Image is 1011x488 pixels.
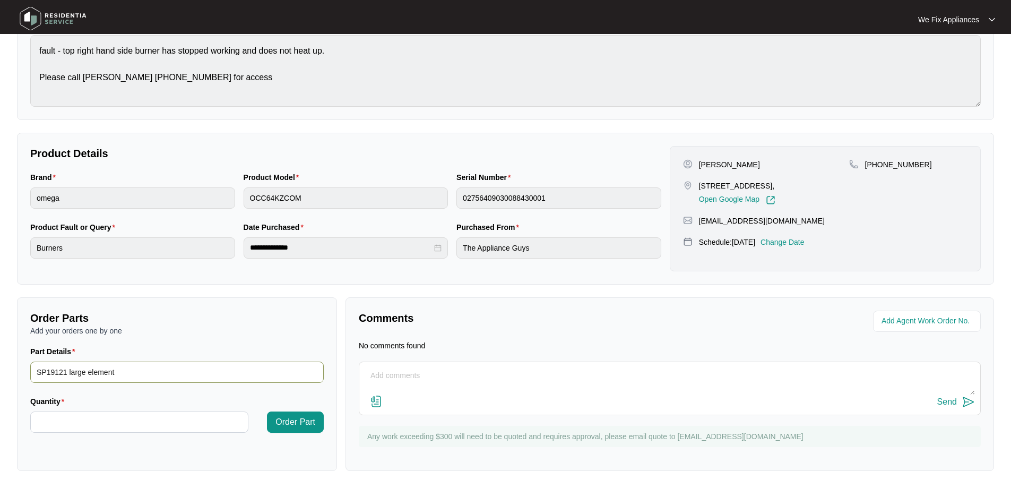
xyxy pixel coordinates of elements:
[882,315,974,328] input: Add Agent Work Order No.
[30,222,119,233] label: Product Fault or Query
[699,237,755,247] p: Schedule: [DATE]
[456,187,661,209] input: Serial Number
[244,222,308,233] label: Date Purchased
[30,172,60,183] label: Brand
[849,159,859,169] img: map-pin
[699,181,775,191] p: [STREET_ADDRESS],
[30,396,68,407] label: Quantity
[683,159,693,169] img: user-pin
[918,14,979,25] p: We Fix Appliances
[244,172,304,183] label: Product Model
[30,146,661,161] p: Product Details
[16,3,90,35] img: residentia service logo
[275,416,315,429] span: Order Part
[30,237,235,259] input: Product Fault or Query
[456,237,661,259] input: Purchased From
[359,311,662,326] p: Comments
[250,242,433,253] input: Date Purchased
[761,237,805,247] p: Change Date
[683,181,693,190] img: map-pin
[456,222,523,233] label: Purchased From
[30,311,324,326] p: Order Parts
[30,346,80,357] label: Part Details
[699,195,775,205] a: Open Google Map
[267,412,324,433] button: Order Part
[683,216,693,225] img: map-pin
[30,35,981,107] textarea: fault - top right hand side burner has stopped working and does not heat up. Please call [PERSON_...
[31,412,248,432] input: Quantity
[865,159,932,170] p: [PHONE_NUMBER]
[370,395,383,408] img: file-attachment-doc.svg
[937,397,957,407] div: Send
[30,187,235,209] input: Brand
[367,431,975,442] p: Any work exceeding $300 will need to be quoted and requires approval, please email quote to [EMAI...
[989,17,995,22] img: dropdown arrow
[683,237,693,246] img: map-pin
[699,159,760,170] p: [PERSON_NAME]
[937,395,975,409] button: Send
[30,362,324,383] input: Part Details
[766,195,775,205] img: Link-External
[456,172,515,183] label: Serial Number
[30,326,324,336] p: Add your orders one by one
[244,187,448,209] input: Product Model
[962,396,975,408] img: send-icon.svg
[359,340,425,351] p: No comments found
[699,216,825,226] p: [EMAIL_ADDRESS][DOMAIN_NAME]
